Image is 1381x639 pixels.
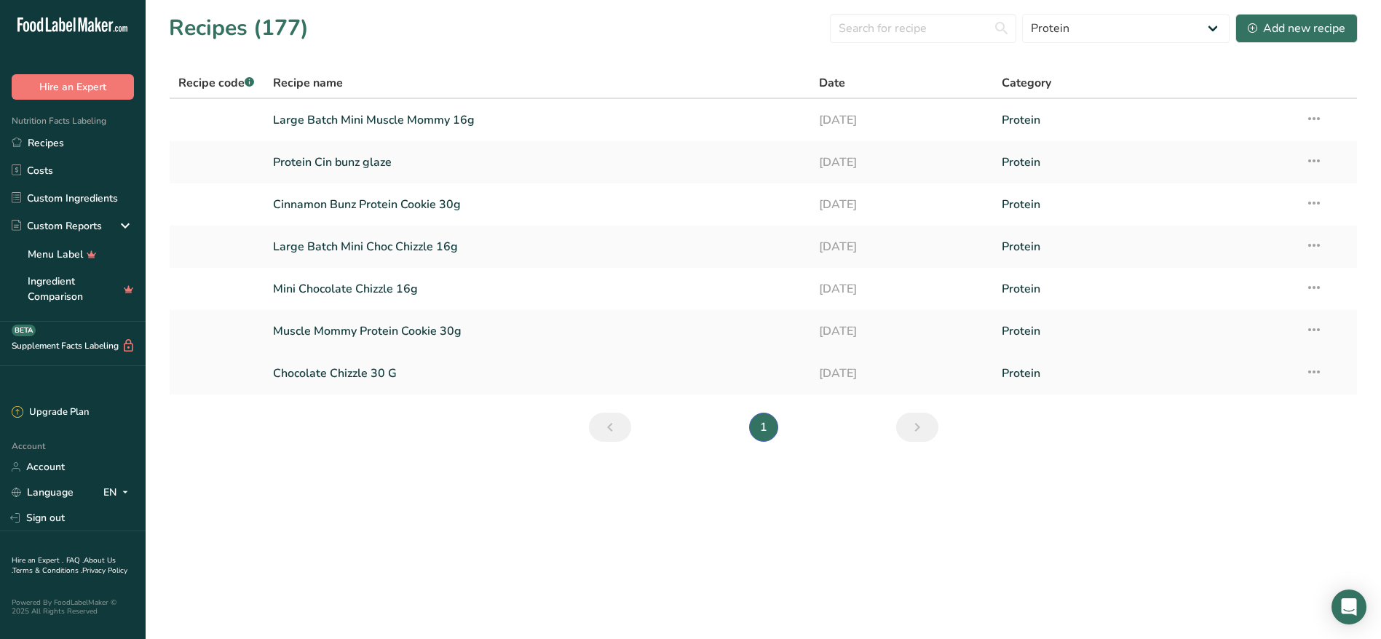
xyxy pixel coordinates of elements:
input: Search for recipe [830,14,1016,43]
a: Protein [1002,189,1288,220]
a: [DATE] [819,231,984,262]
a: Language [12,480,74,505]
a: FAQ . [66,555,84,565]
a: Protein Cin bunz glaze [273,147,802,178]
a: Privacy Policy [82,565,127,576]
div: Custom Reports [12,218,102,234]
a: Cinnamon Bunz Protein Cookie 30g [273,189,802,220]
div: EN [103,484,134,501]
a: Protein [1002,231,1288,262]
a: Chocolate Chizzle 30 G [273,358,802,389]
span: Recipe name [273,74,343,92]
a: Terms & Conditions . [12,565,82,576]
span: Date [819,74,845,92]
button: Hire an Expert [12,74,134,100]
a: Protein [1002,147,1288,178]
a: Muscle Mommy Protein Cookie 30g [273,316,802,346]
a: Large Batch Mini Choc Chizzle 16g [273,231,802,262]
a: Protein [1002,316,1288,346]
a: [DATE] [819,147,984,178]
a: Previous page [589,413,631,442]
button: Add new recipe [1235,14,1358,43]
span: Recipe code [178,75,254,91]
div: BETA [12,325,36,336]
span: Category [1002,74,1051,92]
div: Upgrade Plan [12,405,89,420]
a: [DATE] [819,316,984,346]
h1: Recipes (177) [169,12,309,44]
a: About Us . [12,555,116,576]
div: Open Intercom Messenger [1331,590,1366,624]
a: Protein [1002,358,1288,389]
a: [DATE] [819,274,984,304]
a: Protein [1002,105,1288,135]
a: Mini Chocolate Chizzle 16g [273,274,802,304]
a: [DATE] [819,105,984,135]
a: [DATE] [819,358,984,389]
div: Powered By FoodLabelMaker © 2025 All Rights Reserved [12,598,134,616]
a: Large Batch Mini Muscle Mommy 16g [273,105,802,135]
a: Protein [1002,274,1288,304]
a: Hire an Expert . [12,555,63,565]
div: Add new recipe [1248,20,1345,37]
a: Next page [896,413,938,442]
a: [DATE] [819,189,984,220]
